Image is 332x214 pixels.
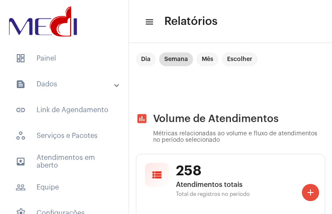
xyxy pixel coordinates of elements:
mat-icon: assessment [136,113,148,125]
mat-icon: view_list [151,169,163,181]
span: Atendimentos em aberto [9,151,120,172]
mat-chip: Mês [197,52,218,66]
span: sidenav icon [15,53,26,64]
span: 258 [176,163,316,179]
mat-icon: sidenav icon [15,182,26,193]
mat-icon: sidenav icon [144,17,153,27]
span: Relatórios [164,15,218,28]
span: Equipe [9,177,120,198]
mat-chip: Dia [136,52,156,66]
img: d3a1b5fa-500b-b90f-5a1c-719c20e9830b.png [7,4,79,39]
span: Atendimentos totais [176,181,316,189]
mat-expansion-panel-header: sidenav iconDados [5,74,129,95]
mat-icon: sidenav icon [15,156,26,167]
span: Link de Agendamento [9,100,120,120]
mat-chip: Escolher [222,52,258,66]
span: Painel [9,48,120,69]
h2: Volume de Atendimentos [136,113,325,125]
mat-icon: sidenav icon [15,79,26,89]
mat-icon: add [305,187,316,198]
mat-icon: sidenav icon [15,105,26,115]
p: Métricas relacionadas ao volume e fluxo de atendimentos no período selecionado [153,131,325,144]
span: Total de registros no período [176,191,316,197]
mat-panel-title: Dados [15,79,115,89]
mat-chip: Semana [159,52,193,66]
span: Serviços e Pacotes [9,125,120,146]
span: sidenav icon [15,131,26,141]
